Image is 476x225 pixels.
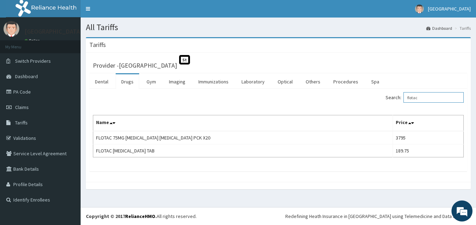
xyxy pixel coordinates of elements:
[285,213,471,220] div: Redefining Heath Insurance in [GEOGRAPHIC_DATA] using Telemedicine and Data Science!
[25,28,82,35] p: [GEOGRAPHIC_DATA]
[13,35,28,53] img: d_794563401_company_1708531726252_794563401
[163,74,191,89] a: Imaging
[93,115,393,131] th: Name
[125,213,155,219] a: RelianceHMO
[393,115,464,131] th: Price
[366,74,385,89] a: Spa
[428,6,471,12] span: [GEOGRAPHIC_DATA]
[115,4,132,20] div: Minimize live chat window
[36,39,118,48] div: Chat with us now
[93,131,393,144] td: FLOTAC 75MG [MEDICAL_DATA] [MEDICAL_DATA] PCK X20
[93,62,177,69] h3: Provider - [GEOGRAPHIC_DATA]
[393,131,464,144] td: 3795
[41,68,97,138] span: We're online!
[179,55,190,64] span: St
[89,74,114,89] a: Dental
[426,25,452,31] a: Dashboard
[141,74,162,89] a: Gym
[86,23,471,32] h1: All Tariffs
[193,74,234,89] a: Immunizations
[15,58,51,64] span: Switch Providers
[89,42,106,48] h3: Tariffs
[393,144,464,157] td: 189.75
[386,92,464,103] label: Search:
[15,104,29,110] span: Claims
[300,74,326,89] a: Others
[4,150,134,175] textarea: Type your message and hit 'Enter'
[25,38,41,43] a: Online
[93,144,393,157] td: FLOTAC [MEDICAL_DATA] TAB
[328,74,364,89] a: Procedures
[272,74,298,89] a: Optical
[81,207,476,225] footer: All rights reserved.
[403,92,464,103] input: Search:
[453,25,471,31] li: Tariffs
[15,73,38,80] span: Dashboard
[415,5,424,13] img: User Image
[15,120,28,126] span: Tariffs
[236,74,270,89] a: Laboratory
[116,74,139,89] a: Drugs
[86,213,157,219] strong: Copyright © 2017 .
[4,21,19,37] img: User Image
